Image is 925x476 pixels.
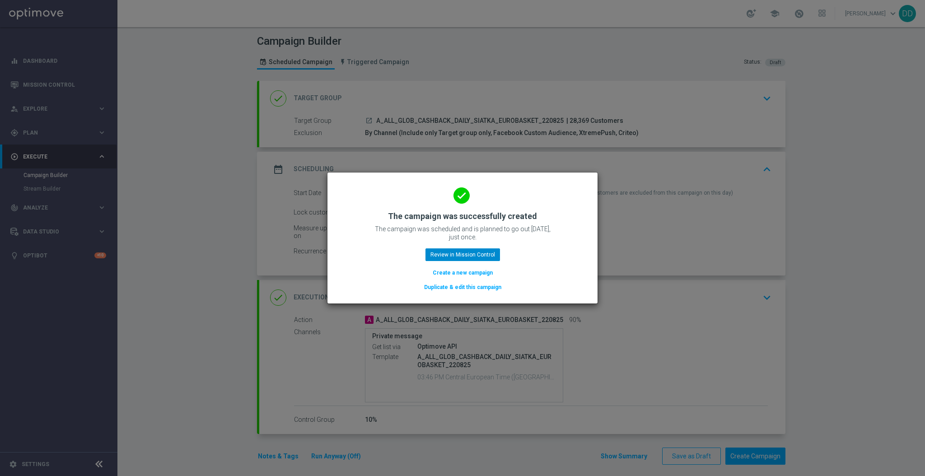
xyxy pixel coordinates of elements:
[453,187,470,204] i: done
[425,248,500,261] button: Review in Mission Control
[432,268,494,278] button: Create a new campaign
[372,225,553,241] p: The campaign was scheduled and is planned to go out [DATE], just once.
[388,211,537,222] h2: The campaign was successfully created
[423,282,502,292] button: Duplicate & edit this campaign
